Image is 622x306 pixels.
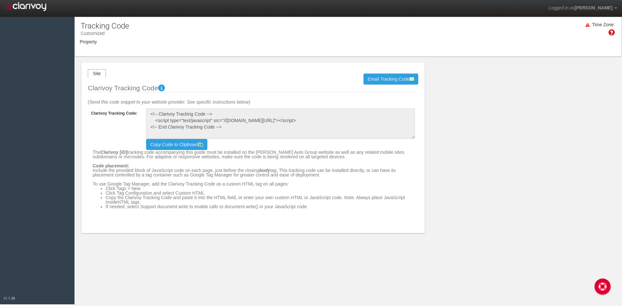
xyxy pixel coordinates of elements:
[106,195,413,204] li: Copy the Clarivoy Tracking Code and paste it into the HTML field, or enter your own custom HTML o...
[590,22,615,28] div: Time Zone:
[93,163,129,168] strong: Code placement:
[88,85,418,92] legend: Clarivoy Tracking Code
[81,22,129,30] h1: Tracking Code
[106,204,413,209] li: If needed, select Support document.write to enable calls to document.write() in your JavaScript code
[88,69,106,78] div: Site
[100,150,127,155] strong: Clarivoy [iD]
[259,168,270,173] strong: body
[548,5,574,10] span: Logged in as
[93,113,413,209] div: The tracking code accompanying this guide must be installed on the [PERSON_NAME] Auto Group websi...
[88,99,250,105] em: (Send this code snippet to your website provider. See specific instructions below)
[106,191,413,195] li: Click Tag Configuration and select Custom HTML
[88,113,143,114] label: Clarivoy Tracking Code:
[575,5,613,10] span: [PERSON_NAME]
[544,0,622,16] a: Logged in as[PERSON_NAME]
[106,186,413,191] li: Click Tags > New
[363,74,418,85] button: Email Tracking Code
[81,28,129,37] p: Customized
[146,108,415,139] textarea: <script></script>
[146,139,207,150] button: Copy Code to Clipboard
